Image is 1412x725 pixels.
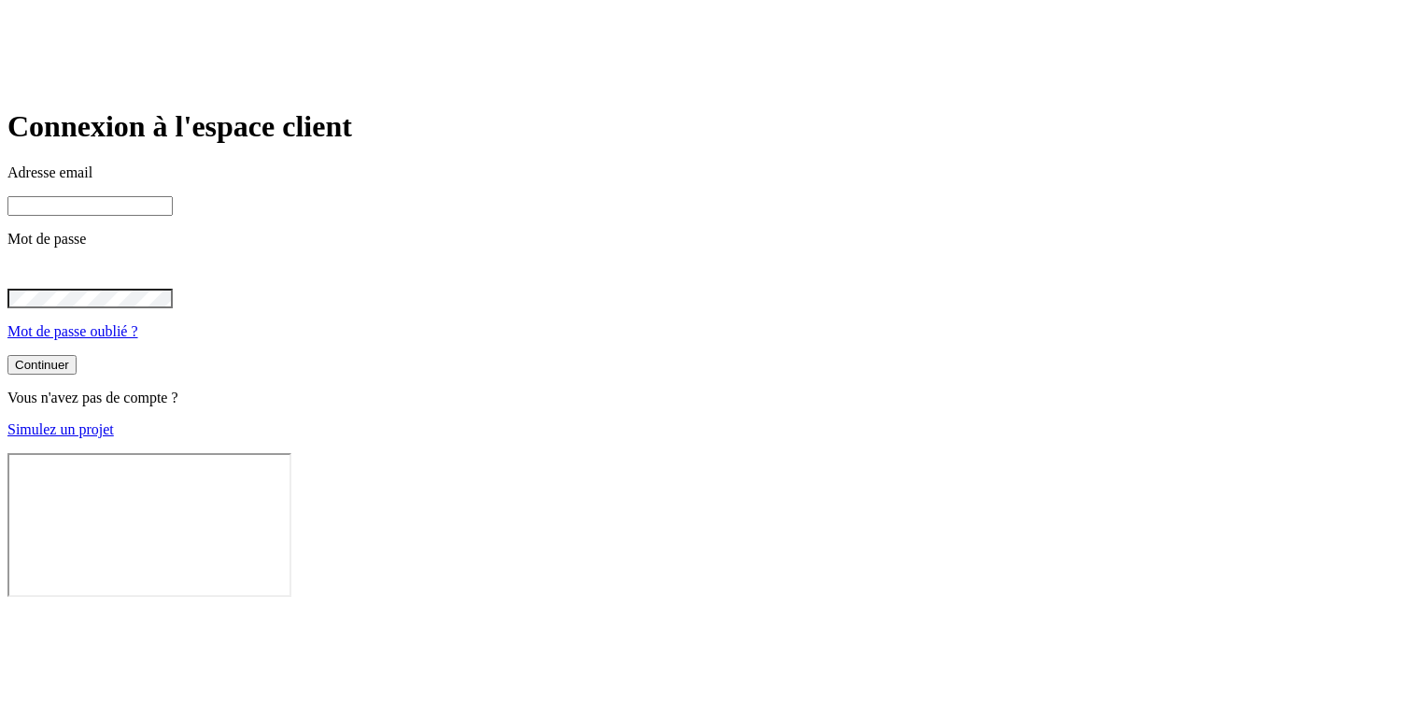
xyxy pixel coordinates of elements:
a: Mot de passe oublié ? [7,323,138,339]
button: Continuer [7,355,77,375]
div: Continuer [15,358,69,372]
h1: Connexion à l'espace client [7,109,1405,144]
p: Mot de passe [7,231,1405,248]
p: Adresse email [7,164,1405,181]
p: Vous n'avez pas de compte ? [7,390,1405,406]
a: Simulez un projet [7,421,114,437]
